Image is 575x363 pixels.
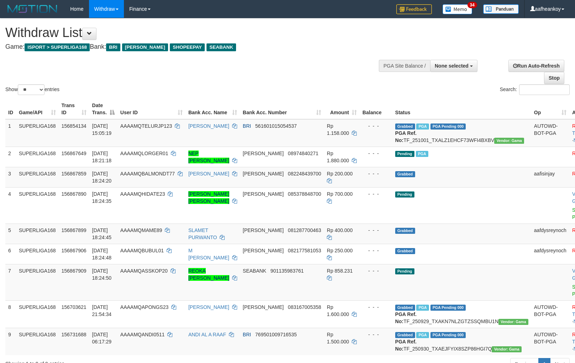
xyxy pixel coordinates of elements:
[508,60,564,72] a: Run Auto-Refresh
[531,223,569,244] td: aafdysreynoch
[324,99,360,119] th: Amount: activate to sort column ascending
[416,151,428,157] span: Marked by aafheankoy
[395,151,414,157] span: Pending
[395,339,417,352] b: PGA Ref. No:
[271,268,304,274] span: Copy 901135983761 to clipboard
[5,26,376,40] h1: Withdraw List
[5,4,59,14] img: MOTION_logo.png
[531,300,569,328] td: AUTOWD-BOT-PGA
[16,167,59,187] td: SUPERLIGA168
[62,123,87,129] span: 156854134
[395,123,415,130] span: Grabbed
[92,304,112,317] span: [DATE] 21:54:34
[92,332,112,344] span: [DATE] 06:17:29
[120,151,168,156] span: AAAAMQLORGER01
[498,319,528,325] span: Vendor URL: https://trx31.1velocity.biz
[327,227,352,233] span: Rp 400.000
[5,84,59,95] label: Show entries
[188,191,229,204] a: [PERSON_NAME] [PERSON_NAME]
[120,268,168,274] span: AAAAMQASSKOP20
[188,171,229,177] a: [PERSON_NAME]
[288,304,321,310] span: Copy 083167005358 to clipboard
[362,150,390,157] div: - - -
[288,191,321,197] span: Copy 085378848700 to clipboard
[170,43,205,51] span: SHOPEEPAY
[120,191,165,197] span: AAAAMQHIDATE23
[430,332,466,338] span: PGA Pending
[531,167,569,187] td: aafisinjay
[188,227,217,240] a: SLAMET PURWANTO
[16,119,59,147] td: SUPERLIGA168
[5,167,16,187] td: 3
[16,300,59,328] td: SUPERLIGA168
[395,305,415,311] span: Grabbed
[5,99,16,119] th: ID
[188,151,229,163] a: NEP [PERSON_NAME]
[16,328,59,355] td: SUPERLIGA168
[255,123,297,129] span: Copy 561601015054537 to clipboard
[430,60,477,72] button: None selected
[531,328,569,355] td: AUTOWD-BOT-PGA
[5,43,376,51] h4: Game: Bank:
[106,43,120,51] span: BRI
[92,268,112,281] span: [DATE] 18:24:50
[117,99,185,119] th: User ID: activate to sort column ascending
[120,227,162,233] span: AAAAMQMAME89
[327,123,349,136] span: Rp 1.158.000
[483,4,519,14] img: panduan.png
[120,248,164,253] span: AAAAMQBUBUL01
[327,151,349,163] span: Rp 1.880.000
[494,138,524,144] span: Vendor URL: https://trx31.1velocity.biz
[240,99,324,119] th: Bank Acc. Number: activate to sort column ascending
[59,99,89,119] th: Trans ID: activate to sort column ascending
[62,304,87,310] span: 156703621
[379,60,430,72] div: PGA Site Balance /
[362,304,390,311] div: - - -
[120,304,168,310] span: AAAAMQAPONGS23
[360,99,392,119] th: Balance
[243,171,284,177] span: [PERSON_NAME]
[492,346,522,352] span: Vendor URL: https://trx31.1velocity.biz
[5,264,16,300] td: 7
[188,332,226,337] a: ANDI AL A RAAF
[327,304,349,317] span: Rp 1.600.000
[243,151,284,156] span: [PERSON_NAME]
[16,244,59,264] td: SUPERLIGA168
[531,244,569,264] td: aafdysreynoch
[92,227,112,240] span: [DATE] 18:24:45
[92,171,112,184] span: [DATE] 18:24:20
[392,300,531,328] td: TF_250929_TXAKN7NLZGTZSSQMBU1N
[395,130,417,143] b: PGA Ref. No:
[327,268,352,274] span: Rp 858.231
[120,123,172,129] span: AAAAMQTELURJP123
[327,332,349,344] span: Rp 1.500.000
[395,228,415,234] span: Grabbed
[243,248,284,253] span: [PERSON_NAME]
[327,191,352,197] span: Rp 700.000
[392,328,531,355] td: TF_250930_TXAEJFYIX8SZP86HGI7Q
[500,84,570,95] label: Search:
[396,4,432,14] img: Feedback.jpg
[395,268,414,274] span: Pending
[16,264,59,300] td: SUPERLIGA168
[92,123,112,136] span: [DATE] 15:05:19
[519,84,570,95] input: Search:
[89,99,117,119] th: Date Trans.: activate to sort column descending
[416,305,429,311] span: Marked by aafchhiseyha
[395,191,414,198] span: Pending
[243,123,251,129] span: BRI
[122,43,168,51] span: [PERSON_NAME]
[243,227,284,233] span: [PERSON_NAME]
[120,171,175,177] span: AAAAMQBALMONDT77
[392,119,531,147] td: TF_251001_TXALZ1EHCF73WFI4BXBV
[392,99,531,119] th: Status
[16,99,59,119] th: Game/API: activate to sort column ascending
[62,171,87,177] span: 156867859
[62,332,87,337] span: 156731688
[327,171,352,177] span: Rp 200.000
[5,244,16,264] td: 6
[288,151,319,156] span: Copy 08974840271 to clipboard
[188,123,229,129] a: [PERSON_NAME]
[25,43,90,51] span: ISPORT > SUPERLIGA168
[362,170,390,177] div: - - -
